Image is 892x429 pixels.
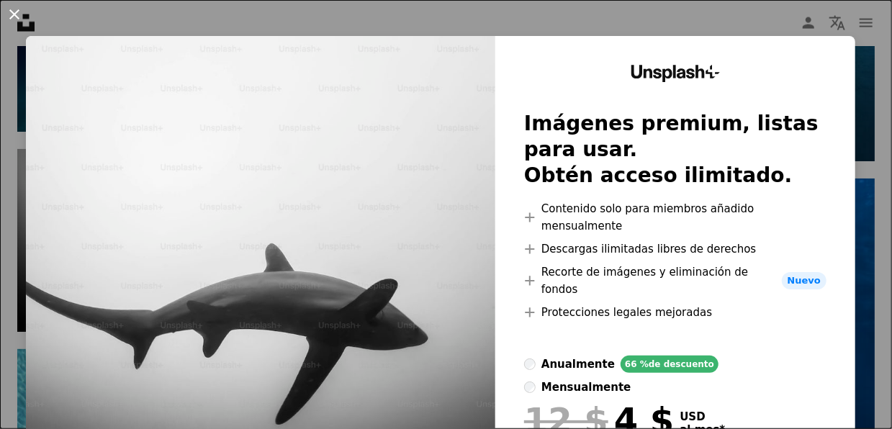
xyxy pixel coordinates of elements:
li: Contenido solo para miembros añadido mensualmente [524,200,826,235]
span: USD [680,410,725,423]
div: mensualmente [541,379,631,396]
li: Protecciones legales mejoradas [524,304,826,321]
li: Recorte de imágenes y eliminación de fondos [524,263,826,298]
div: anualmente [541,356,615,373]
input: anualmente66 %de descuento [524,358,536,370]
h2: Imágenes premium, listas para usar. Obtén acceso ilimitado. [524,111,826,189]
input: mensualmente [524,381,536,393]
span: Nuevo [782,272,826,289]
li: Descargas ilimitadas libres de derechos [524,240,826,258]
div: 66 % de descuento [621,356,718,373]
